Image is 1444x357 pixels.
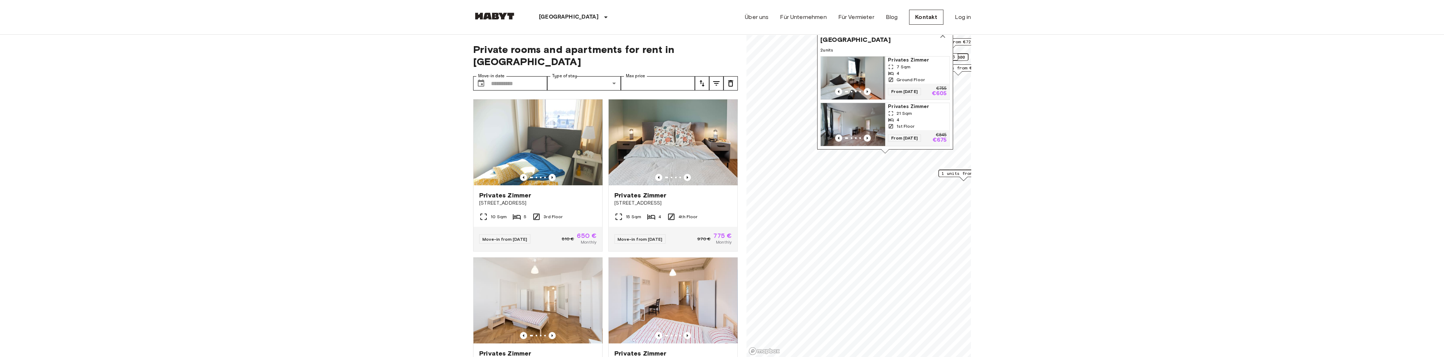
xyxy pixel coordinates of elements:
[820,103,950,146] a: Marketing picture of unit DE-02-029-03MPrevious imagePrevious imagePrivates Zimmer21 Sqm41st Floo...
[520,332,527,339] button: Previous image
[491,214,507,220] span: 10 Sqm
[716,239,732,245] span: Monthly
[713,233,732,239] span: 775 €
[936,87,947,91] p: €755
[474,76,488,91] button: Choose date
[609,258,737,343] img: Marketing picture of unit DE-02-040-02M
[888,57,947,64] span: Privates Zimmer
[552,73,577,79] label: Type of stay
[479,200,596,207] span: [STREET_ADDRESS]
[955,13,971,21] a: Log in
[539,13,599,21] p: [GEOGRAPHIC_DATA]
[608,99,738,251] a: Marketing picture of unit DE-02-019-003-04HFPrevious imagePrevious imagePrivates Zimmer[STREET_AD...
[897,110,912,117] span: 21 Sqm
[888,103,947,110] span: Privates Zimmer
[864,88,871,95] button: Previous image
[614,191,666,200] span: Privates Zimmer
[911,54,955,60] span: 2 units from €925
[709,76,723,91] button: tune
[942,170,985,177] span: 1 units from €570
[748,347,780,355] a: Mapbox logo
[838,13,874,21] a: Für Vermieter
[614,200,732,207] span: [STREET_ADDRESS]
[933,64,983,75] div: Map marker
[821,103,885,146] img: Marketing picture of unit DE-02-029-03M
[820,47,950,53] span: 2 units
[684,332,691,339] button: Previous image
[921,54,965,60] span: 4 units from €800
[473,43,738,68] span: Private rooms and apartments for rent in [GEOGRAPHIC_DATA]
[817,24,953,153] div: Map marker
[897,64,910,70] span: 7 Sqm
[888,135,921,142] span: From [DATE]
[909,10,943,25] a: Kontakt
[835,88,842,95] button: Previous image
[897,123,914,129] span: 1st Floor
[473,99,602,185] img: Marketing picture of unit DE-02-011-001-01HF
[697,236,711,242] span: 970 €
[835,135,842,142] button: Previous image
[821,57,885,99] img: Marketing picture of unit DE-02-031-03M
[936,133,947,137] p: €845
[524,214,526,220] span: 5
[820,27,935,44] span: [STREET_ADDRESS], [GEOGRAPHIC_DATA]
[695,76,709,91] button: tune
[897,70,899,77] span: 4
[473,258,602,343] img: Marketing picture of unit DE-02-038-03M
[936,65,980,71] span: 8 units from €690
[520,174,527,181] button: Previous image
[932,91,947,97] p: €605
[897,77,925,83] span: Ground Floor
[609,99,737,185] img: Marketing picture of unit DE-02-019-003-04HF
[482,236,527,242] span: Move-in from [DATE]
[678,214,697,220] span: 4th Floor
[549,174,556,181] button: Previous image
[938,170,988,181] div: Map marker
[658,214,661,220] span: 4
[577,233,596,239] span: 650 €
[723,76,738,91] button: tune
[626,214,641,220] span: 15 Sqm
[581,239,596,245] span: Monthly
[549,332,556,339] button: Previous image
[618,236,662,242] span: Move-in from [DATE]
[938,170,988,181] div: Map marker
[473,99,603,251] a: Marketing picture of unit DE-02-011-001-01HFPrevious imagePrevious imagePrivates Zimmer[STREET_AD...
[561,236,574,242] span: 810 €
[684,174,691,181] button: Previous image
[544,214,563,220] span: 3rd Floor
[932,137,947,143] p: €675
[820,56,950,100] a: Marketing picture of unit DE-02-031-03MPrevious imagePrevious imagePrivates Zimmer7 Sqm4Ground Fl...
[888,88,921,95] span: From [DATE]
[655,332,662,339] button: Previous image
[478,73,505,79] label: Move-in date
[473,13,516,20] img: Habyt
[626,73,645,79] label: Max price
[864,135,871,142] button: Previous image
[780,13,826,21] a: Für Unternehmen
[479,191,531,200] span: Privates Zimmer
[655,174,662,181] button: Previous image
[897,117,899,123] span: 4
[885,13,898,21] a: Blog
[745,13,768,21] a: Über uns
